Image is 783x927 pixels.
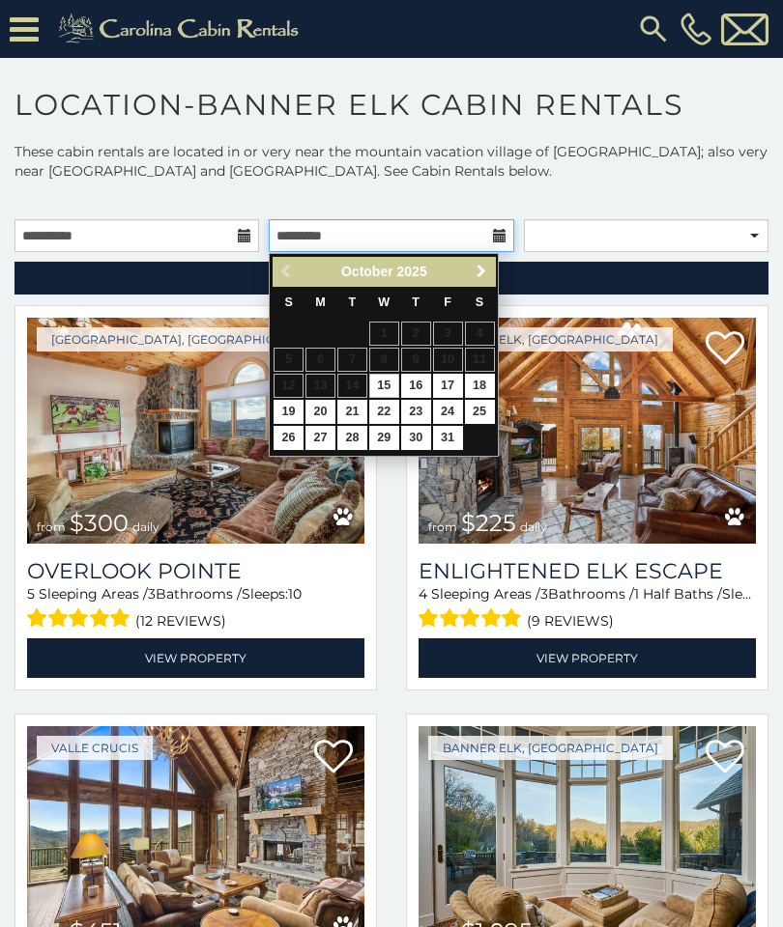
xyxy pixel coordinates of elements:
[305,400,335,424] a: 20
[428,520,457,534] span: from
[135,608,226,633] span: (12 reviews)
[520,520,547,534] span: daily
[37,327,333,351] a: [GEOGRAPHIC_DATA], [GEOGRAPHIC_DATA]
[337,426,367,450] a: 28
[469,260,493,284] a: Next
[132,520,159,534] span: daily
[369,374,399,398] a: 15
[634,585,722,603] span: 1 Half Baths /
[27,638,364,678] a: View Property
[27,318,364,544] a: Overlook Pointe from $300 daily
[428,736,673,760] a: Banner Elk, [GEOGRAPHIC_DATA]
[419,638,756,678] a: View Property
[676,13,716,45] a: [PHONE_NUMBER]
[305,426,335,450] a: 27
[401,400,431,424] a: 23
[27,584,364,633] div: Sleeping Areas / Bathrooms / Sleeps:
[428,327,673,351] a: Banner Elk, [GEOGRAPHIC_DATA]
[397,264,427,279] span: 2025
[419,558,756,584] a: Enlightened Elk Escape
[419,584,756,633] div: Sleeping Areas / Bathrooms / Sleeps:
[465,400,495,424] a: 25
[378,295,390,309] span: Wednesday
[27,585,35,603] span: 5
[419,585,427,603] span: 4
[474,264,489,279] span: Next
[341,264,393,279] span: October
[540,585,548,603] span: 3
[274,400,304,424] a: 19
[706,738,744,778] a: Add to favorites
[444,295,451,309] span: Friday
[315,295,326,309] span: Monday
[14,262,768,295] a: RefineSearchFilters
[636,12,671,46] img: search-regular.svg
[401,374,431,398] a: 16
[284,295,292,309] span: Sunday
[433,400,463,424] a: 24
[37,520,66,534] span: from
[465,374,495,398] a: 18
[476,295,483,309] span: Saturday
[419,318,756,544] a: Enlightened Elk Escape from $225 daily
[433,426,463,450] a: 31
[274,426,304,450] a: 26
[70,509,129,537] span: $300
[412,295,420,309] span: Thursday
[48,10,315,48] img: Khaki-logo.png
[288,585,302,603] span: 10
[27,558,364,584] a: Overlook Pointe
[349,295,357,309] span: Tuesday
[401,426,431,450] a: 30
[369,400,399,424] a: 22
[433,374,463,398] a: 17
[37,736,153,760] a: Valle Crucis
[337,400,367,424] a: 21
[461,509,516,537] span: $225
[148,585,156,603] span: 3
[314,738,353,778] a: Add to favorites
[527,608,614,633] span: (9 reviews)
[419,318,756,544] img: Enlightened Elk Escape
[706,329,744,370] a: Add to favorites
[27,318,364,544] img: Overlook Pointe
[369,426,399,450] a: 29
